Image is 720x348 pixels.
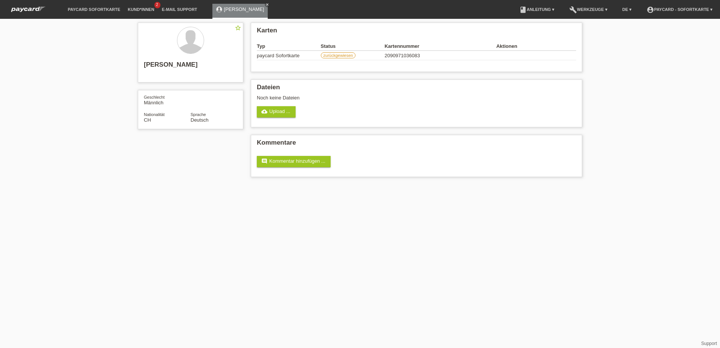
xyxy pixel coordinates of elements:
h2: Dateien [257,84,576,95]
i: close [265,3,269,6]
span: Geschlecht [144,95,165,99]
span: 2 [154,2,160,8]
a: DE ▾ [619,7,635,12]
i: star_border [235,24,241,31]
th: Aktionen [496,42,576,51]
div: Männlich [144,94,191,105]
span: Deutsch [191,117,209,123]
a: Kund*innen [124,7,158,12]
a: close [265,2,270,7]
a: buildWerkzeuge ▾ [566,7,611,12]
div: Noch keine Dateien [257,95,487,101]
span: Sprache [191,112,206,117]
th: Status [321,42,385,51]
a: commentKommentar hinzufügen ... [257,156,331,167]
label: zurückgewiesen [321,52,356,58]
a: [PERSON_NAME] [224,6,264,12]
i: build [569,6,577,14]
a: E-Mail Support [158,7,201,12]
td: paycard Sofortkarte [257,51,321,60]
a: cloud_uploadUpload ... [257,106,296,118]
i: cloud_upload [261,108,267,114]
h2: Karten [257,27,576,38]
h2: [PERSON_NAME] [144,61,237,72]
td: 2090971036083 [384,51,496,60]
a: paycard Sofortkarte [8,9,49,14]
a: Support [701,341,717,346]
i: account_circle [647,6,654,14]
a: star_border [235,24,241,32]
th: Typ [257,42,321,51]
span: Schweiz [144,117,151,123]
i: book [519,6,527,14]
th: Kartennummer [384,42,496,51]
a: account_circlepaycard - Sofortkarte ▾ [643,7,716,12]
img: paycard Sofortkarte [8,5,49,13]
a: paycard Sofortkarte [64,7,124,12]
span: Nationalität [144,112,165,117]
h2: Kommentare [257,139,576,150]
i: comment [261,158,267,164]
a: bookAnleitung ▾ [516,7,558,12]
